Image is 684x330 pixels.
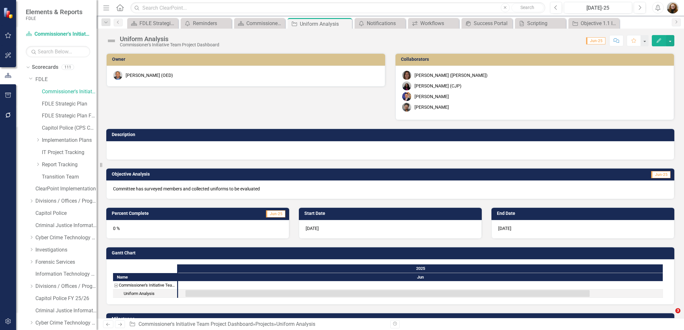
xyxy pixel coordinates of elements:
[42,137,97,144] a: Implementation Plans
[304,211,479,216] h3: Start Date
[463,19,511,27] a: Success Portal
[402,103,411,112] img: Eva Rhody
[185,290,590,297] div: Task: Start date: 2025-06-01 End date: 2025-06-26
[35,234,97,242] a: Cyber Crime Technology & Telecommunications
[497,211,671,216] h3: End Date
[42,173,97,181] a: Transition Team
[35,307,97,315] a: Criminal Justice Information Services FY 25/26
[527,19,564,27] div: Scripting
[120,42,219,47] div: Commissioner's Initiative Team Project Dashboard
[35,210,97,217] a: Capitol Police
[402,71,411,80] img: Chrystal Brunson
[586,37,605,44] span: Jun-25
[414,72,488,78] div: [PERSON_NAME] ([PERSON_NAME])
[32,64,58,71] a: Scorecards
[306,226,319,231] span: [DATE]
[112,211,225,216] h3: Percent Complete
[35,319,97,327] a: Cyber Crime Technology & Telecommunications FY25/26
[35,197,97,205] a: Divisions / Offices / Programs
[35,283,97,290] a: Divisions / Offices / Programs FY 25/26
[113,186,668,192] p: Committee has surveyed members and collected uniforms to be evaluated
[35,76,97,83] a: FDLE
[42,100,97,108] a: FDLE Strategic Plan
[112,172,479,177] h3: Objective Analysis
[35,259,97,266] a: Forensic Services
[26,31,90,38] a: Commissioner's Initiative Team Project Dashboard
[581,19,618,27] div: Objective 1.1 Increase the timeliness, accuracy and completeness of criminal justice information.
[26,16,82,21] small: FDLE
[113,281,177,289] div: Commissioner's Initiative Team Project Dashboard
[42,124,97,132] a: Capitol Police (CPS COPY)
[112,316,671,321] h3: Milestones
[182,19,230,27] a: Reminders
[178,273,663,281] div: Jun
[112,132,671,137] h3: Description
[498,226,511,231] span: [DATE]
[414,104,449,110] div: [PERSON_NAME]
[651,171,670,178] span: Jun-25
[112,57,382,62] h3: Owner
[193,19,230,27] div: Reminders
[356,19,404,27] a: Notifications
[35,270,97,278] a: Information Technology Services
[566,4,630,12] div: [DATE]-25
[667,2,679,14] img: Jennifer Siddoway
[402,92,411,101] img: Rob Giddens
[474,19,511,27] div: Success Portal
[42,149,97,156] a: IT Project Tracking
[3,7,14,19] img: ClearPoint Strategy
[564,2,632,14] button: [DATE]-25
[113,273,177,281] div: Name
[113,71,122,80] img: Annie White
[276,321,315,327] div: Uniform Analysis
[112,251,671,255] h3: Gantt Chart
[120,35,219,42] div: Uniform Analysis
[414,83,461,89] div: [PERSON_NAME] (CJP)
[517,19,564,27] a: Scripting
[42,161,97,169] a: Report Tracking
[246,19,283,27] div: Commissioner's Initiative Team Project Matrix
[236,19,283,27] a: Commissioner's Initiative Team Project Matrix
[42,88,97,96] a: Commissioner's Initiative Team Project Dashboard
[675,308,680,313] span: 3
[35,246,97,254] a: Investigations
[570,19,618,27] a: Objective 1.1 Increase the timeliness, accuracy and completeness of criminal justice information.
[113,281,177,289] div: Task: Commissioner's Initiative Team Project Dashboard Start date: 2025-06-01 End date: 2025-06-02
[402,81,411,90] img: Melissa Bujeda
[138,321,253,327] a: Commissioner's Initiative Team Project Dashboard
[410,19,457,27] a: Workflows
[511,3,544,12] button: Search
[113,289,177,298] div: Task: Start date: 2025-06-01 End date: 2025-06-26
[130,2,545,14] input: Search ClearPoint...
[662,308,678,324] iframe: Intercom live chat
[255,321,274,327] a: Projects
[35,222,97,229] a: Criminal Justice Information Services
[129,321,385,328] div: » »
[401,57,671,62] h3: Collaborators
[129,19,176,27] a: FDLE Strategic Plan
[266,210,285,217] span: Jun-25
[178,264,663,273] div: 2025
[126,72,173,78] div: [PERSON_NAME] (OED)
[119,281,175,289] div: Commissioner's Initiative Team Project Dashboard
[420,19,457,27] div: Workflows
[520,5,534,10] span: Search
[26,8,82,16] span: Elements & Reports
[106,36,117,46] img: Not Defined
[35,295,97,302] a: Capitol Police FY 25/26
[124,289,155,298] div: Uniform Analysis
[139,19,176,27] div: FDLE Strategic Plan
[26,46,90,57] input: Search Below...
[42,112,97,120] a: FDLE Strategic Plan FY 25/26
[62,65,74,70] div: 111
[300,20,350,28] div: Uniform Analysis
[414,93,449,100] div: [PERSON_NAME]
[113,289,177,298] div: Uniform Analysis
[106,220,289,239] div: 0 %
[367,19,404,27] div: Notifications
[35,185,97,193] a: ClearPoint Implementation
